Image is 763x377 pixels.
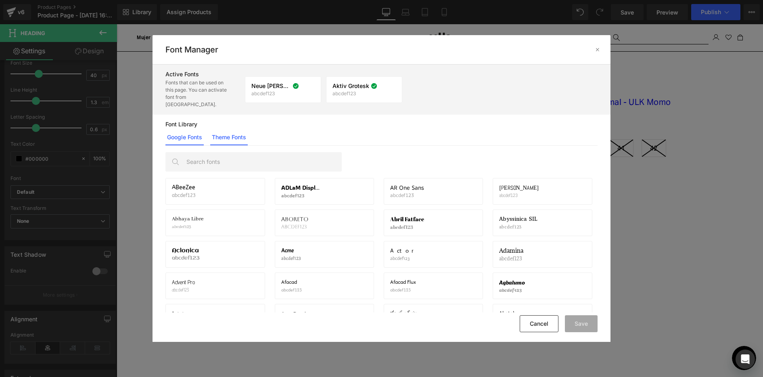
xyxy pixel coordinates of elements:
p: abcdef123 [390,224,426,230]
p: abcdef123 [499,256,525,261]
span: Neue [PERSON_NAME] Grotesk Display Pro [251,83,291,89]
span: Actor [390,247,418,254]
span: 41 [501,115,508,132]
span: AR One Sans [390,184,424,191]
input: Search fonts [182,153,341,171]
h2: Font Manager [165,45,218,54]
span: Akatab [499,310,516,317]
span: Aguafina Script [390,310,416,317]
p: abcdef123 [390,287,418,293]
span: Assign a product [227,71,282,80]
p: abcdef123 [499,287,527,293]
p: abcdef123 [172,224,205,230]
p: abcdef123 [251,91,291,96]
p: abcdef123 [499,224,539,230]
span: Abhaya Libre [172,216,203,222]
span: Agu Display [281,310,312,317]
a: Mocasín fruncido de pelo estampado animal - ULK Momo [334,73,554,83]
button: Save [565,315,598,332]
span: [PERSON_NAME] [499,184,539,191]
span: ABeeZee [172,184,195,191]
a: Mocasín fruncido de pelo estampado animal - ULK Momo [122,264,155,307]
span: Advent Pro [172,279,195,285]
span: ADLaM Display [281,184,321,191]
span: 37 [370,115,378,132]
p: abcdef123 [172,287,196,293]
span: 40 [468,115,476,132]
span: Add To Cart [425,168,464,177]
span: and use this template to present it on live store [227,71,435,81]
span: Afacad Flux [390,279,416,285]
span: Agbalumo [499,279,525,285]
p: abcdef123 [281,256,301,261]
span: Agdasima [172,310,189,317]
p: abcdef123 [332,91,372,96]
span: 39 [435,115,443,132]
span: Aktiv Grotesk [332,83,369,89]
p: abcdef123 [390,193,426,198]
span: Hombre [44,10,64,16]
a: Mocasín fruncido de pelo estampado animal - ULK Momo [88,264,121,307]
p: abcdef123 [281,224,310,230]
button: Cancel [520,315,558,332]
p: abcdef123 [172,193,197,198]
span: Active Fonts [165,71,199,77]
img: Mocasín fruncido de pelo estampado animal - ULK Momo [133,73,271,257]
img: Mocasín fruncido de pelo estampado animal - ULK Momo [226,264,256,304]
span: Adamina [499,247,523,254]
span: Abril Fatface [390,216,424,222]
span: 36 [338,115,345,132]
a: Mocasín fruncido de pelo estampado animal - ULK Momo [226,264,259,307]
span: 38 [403,115,411,132]
p: abcdef123 [499,193,539,198]
div: Open Intercom Messenger [736,350,755,369]
img: Ulanka [313,8,333,19]
img: Mocasín fruncido de pelo estampado animal - ULK Momo [122,264,153,304]
input: Búsqueda [491,6,592,20]
p: abcdef123 [172,256,201,261]
a: Mocasín fruncido de pelo estampado animal - ULK Momo [191,264,224,307]
a: Mocasín fruncido de pelo estampado animal - ULK Momo [157,264,190,307]
p: abcdef123 [281,287,302,293]
span: Afacad [281,279,297,285]
img: Mocasín fruncido de pelo estampado animal - ULK Momo [191,264,222,304]
label: Quantity [329,139,559,149]
span: Aboreto [281,216,308,222]
p: Fonts that can be used on this page. You can activate font from [GEOGRAPHIC_DATA]. [165,79,228,108]
span: Abyssinica SIL [499,216,537,222]
span: 42 [533,115,541,132]
img: Mocasín fruncido de pelo estampado animal - ULK Momo [157,264,187,304]
p: abcdef123 [281,193,321,198]
button: Búsqueda [491,6,509,20]
button: Add To Cart [412,168,477,178]
p: abcdef123 [390,256,419,261]
label: Tallas [329,105,559,115]
span: Aclonica [172,247,199,254]
img: Mocasín fruncido de pelo estampado animal - ULK Momo [88,264,118,304]
span: Mujer [20,10,34,16]
span: 0.00€ [423,84,440,92]
a: Google Fonts [165,129,204,145]
span: 59.95€ [444,84,466,92]
span: About [74,10,89,16]
span: Acme [281,247,294,254]
a: Theme Fonts [210,129,248,145]
p: Font Library [165,121,598,128]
